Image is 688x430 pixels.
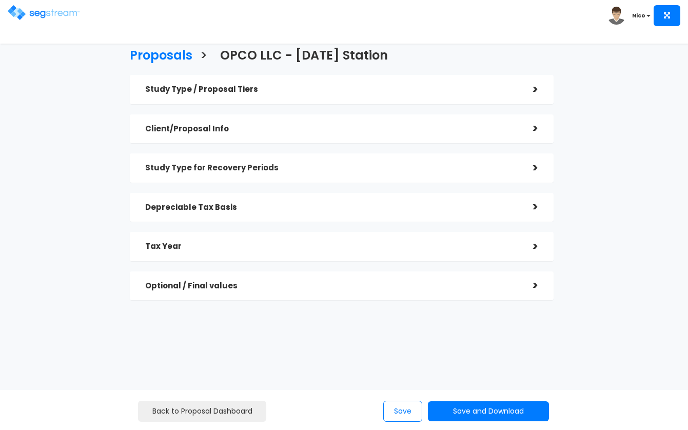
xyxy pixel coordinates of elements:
h5: Optional / Final values [145,282,518,290]
h5: Depreciable Tax Basis [145,203,518,212]
div: > [518,278,538,294]
button: Save and Download [428,401,549,421]
h5: Study Type for Recovery Periods [145,164,518,172]
img: avatar.png [607,7,625,25]
h5: Client/Proposal Info [145,125,518,133]
a: OPCO LLC - [DATE] Station [212,38,388,70]
div: > [518,160,538,176]
a: Back to Proposal Dashboard [138,401,266,422]
h5: Tax Year [145,242,518,251]
button: Save [383,401,422,422]
div: > [518,82,538,97]
h3: > [200,49,207,65]
h3: Proposals [130,49,192,65]
b: Nico [632,12,645,19]
div: > [518,121,538,136]
div: > [518,199,538,215]
h3: OPCO LLC - [DATE] Station [220,49,388,65]
img: logo.png [8,5,80,20]
div: > [518,239,538,255]
h5: Study Type / Proposal Tiers [145,85,518,94]
a: Proposals [122,38,192,70]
